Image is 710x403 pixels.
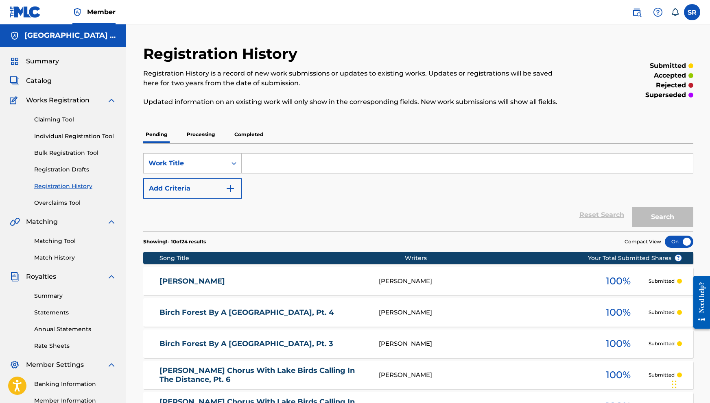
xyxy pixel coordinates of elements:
a: Banking Information [34,380,116,388]
button: Add Criteria [143,178,242,199]
span: 100 % [606,336,631,351]
span: Matching [26,217,58,227]
p: Updated information on an existing work will only show in the corresponding fields. New work subm... [143,97,567,107]
img: Summary [10,56,20,66]
iframe: Chat Widget [669,364,710,403]
a: Individual Registration Tool [34,132,116,141]
h5: SYDNEY YE PUBLISHING [24,31,116,40]
p: Submitted [649,340,675,347]
p: superseded [645,90,686,100]
p: Registration History is a record of new work submissions or updates to existing works. Updates or... [143,69,567,88]
p: submitted [650,61,686,71]
a: Rate Sheets [34,342,116,350]
p: Submitted [649,371,675,379]
span: Your Total Submitted Shares [588,254,682,262]
div: Song Title [159,254,405,262]
img: search [632,7,642,17]
img: expand [107,95,116,105]
img: Accounts [10,31,20,41]
p: accepted [654,71,686,80]
a: Summary [34,292,116,300]
span: Member Settings [26,360,84,370]
span: Member [87,7,116,17]
a: Registration History [34,182,116,191]
p: Submitted [649,277,675,285]
span: Works Registration [26,95,90,105]
div: [PERSON_NAME] [379,308,588,317]
div: Notifications [671,8,679,16]
div: Writers [405,254,614,262]
p: rejected [656,80,686,90]
a: Birch Forest By A [GEOGRAPHIC_DATA], Pt. 3 [159,339,368,349]
div: Work Title [149,158,222,168]
div: Drag [672,372,677,396]
div: [PERSON_NAME] [379,277,588,286]
a: [PERSON_NAME] [159,277,368,286]
p: Showing 1 - 10 of 24 results [143,238,206,245]
img: Matching [10,217,20,227]
a: Overclaims Tool [34,199,116,207]
div: [PERSON_NAME] [379,339,588,349]
p: Processing [184,126,217,143]
span: Catalog [26,76,52,86]
a: Birch Forest By A [GEOGRAPHIC_DATA], Pt. 4 [159,308,368,317]
img: expand [107,272,116,282]
img: Member Settings [10,360,20,370]
img: 9d2ae6d4665cec9f34b9.svg [225,184,235,193]
div: User Menu [684,4,700,20]
form: Search Form [143,153,693,231]
a: Annual Statements [34,325,116,334]
span: Summary [26,56,59,66]
a: SummarySummary [10,56,59,66]
span: Royalties [26,272,56,282]
img: Royalties [10,272,20,282]
a: Bulk Registration Tool [34,149,116,157]
a: CatalogCatalog [10,76,52,86]
p: Pending [143,126,170,143]
a: Statements [34,308,116,317]
p: Completed [232,126,266,143]
a: [PERSON_NAME] Chorus With Lake Birds Calling In The Distance, Pt. 6 [159,366,368,384]
span: 100 % [606,368,631,382]
a: Registration Drafts [34,165,116,174]
span: Compact View [625,238,661,245]
div: Help [650,4,666,20]
span: 100 % [606,274,631,288]
img: expand [107,217,116,227]
img: Top Rightsholder [72,7,82,17]
img: help [653,7,663,17]
iframe: Resource Center [687,269,710,336]
div: [PERSON_NAME] [379,370,588,380]
a: Public Search [629,4,645,20]
p: Submitted [649,309,675,316]
h2: Registration History [143,45,301,63]
span: ? [675,255,682,261]
img: Catalog [10,76,20,86]
a: Claiming Tool [34,115,116,124]
span: 100 % [606,305,631,320]
img: MLC Logo [10,6,41,18]
a: Match History [34,253,116,262]
img: Works Registration [10,95,20,105]
a: Matching Tool [34,237,116,245]
img: expand [107,360,116,370]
